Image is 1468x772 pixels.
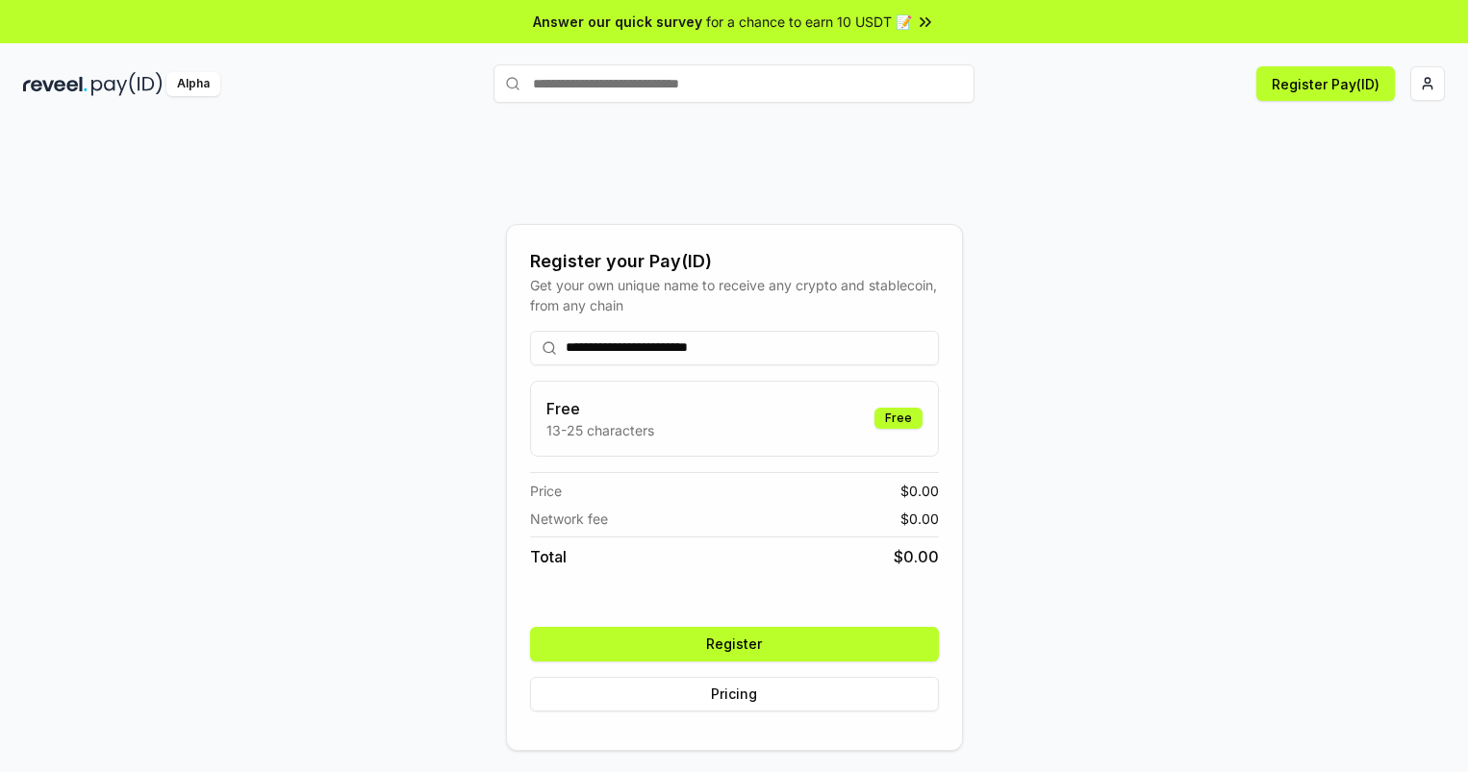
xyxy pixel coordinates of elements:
[900,509,939,529] span: $ 0.00
[23,72,88,96] img: reveel_dark
[530,509,608,529] span: Network fee
[530,545,567,568] span: Total
[546,420,654,440] p: 13-25 characters
[530,677,939,711] button: Pricing
[530,627,939,661] button: Register
[530,481,562,501] span: Price
[874,408,923,429] div: Free
[1256,66,1395,101] button: Register Pay(ID)
[546,397,654,420] h3: Free
[894,545,939,568] span: $ 0.00
[706,12,912,32] span: for a chance to earn 10 USDT 📝
[533,12,702,32] span: Answer our quick survey
[530,248,939,275] div: Register your Pay(ID)
[166,72,220,96] div: Alpha
[91,72,163,96] img: pay_id
[900,481,939,501] span: $ 0.00
[530,275,939,315] div: Get your own unique name to receive any crypto and stablecoin, from any chain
